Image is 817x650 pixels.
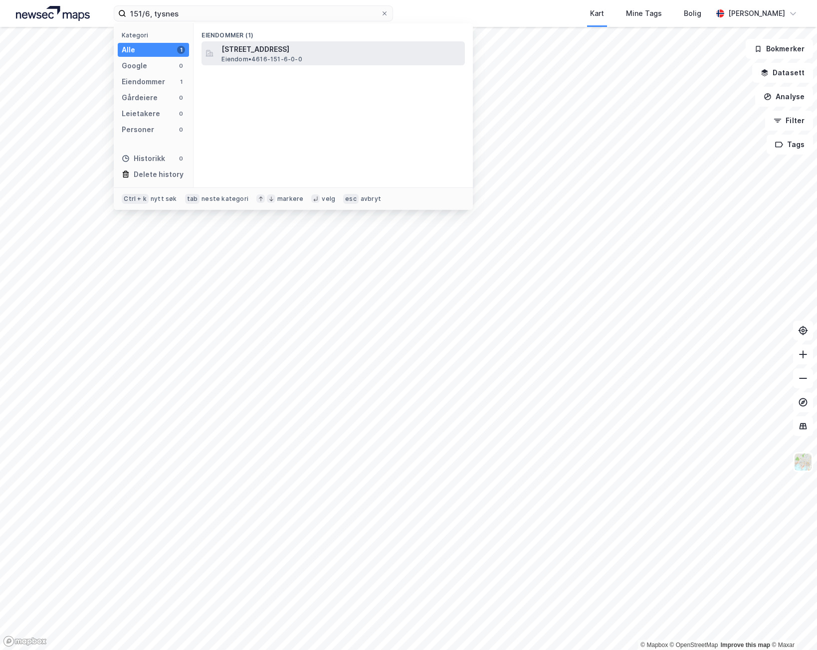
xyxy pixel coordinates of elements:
div: Kontrollprogram for chat [767,602,817,650]
div: Kart [590,7,604,19]
div: Historikk [122,153,165,164]
img: logo.a4113a55bc3d86da70a041830d287a7e.svg [16,6,90,21]
div: esc [343,194,359,204]
button: Bokmerker [746,39,813,59]
div: Bolig [684,7,701,19]
div: 1 [177,78,185,86]
button: Tags [767,135,813,155]
div: velg [322,195,335,203]
div: Google [122,60,147,72]
a: Mapbox homepage [3,636,47,647]
div: 0 [177,155,185,162]
button: Datasett [752,63,813,83]
span: [STREET_ADDRESS] [221,43,461,55]
div: Eiendommer (1) [194,23,473,41]
a: OpenStreetMap [670,642,718,649]
input: Søk på adresse, matrikkel, gårdeiere, leietakere eller personer [126,6,381,21]
span: Eiendom • 4616-151-6-0-0 [221,55,302,63]
div: 0 [177,94,185,102]
div: nytt søk [151,195,177,203]
iframe: Chat Widget [767,602,817,650]
img: Z [794,453,813,472]
div: [PERSON_NAME] [728,7,785,19]
a: Mapbox [640,642,668,649]
button: Analyse [755,87,813,107]
div: 0 [177,126,185,134]
div: Delete history [134,168,184,180]
div: Ctrl + k [122,194,149,204]
button: Filter [765,111,813,131]
div: Mine Tags [626,7,662,19]
div: markere [277,195,303,203]
div: 0 [177,62,185,70]
div: Personer [122,124,154,136]
div: neste kategori [202,195,248,203]
div: tab [185,194,200,204]
a: Improve this map [721,642,770,649]
div: Leietakere [122,108,160,120]
div: avbryt [361,195,381,203]
div: 1 [177,46,185,54]
div: Kategori [122,31,189,39]
div: 0 [177,110,185,118]
div: Eiendommer [122,76,165,88]
div: Alle [122,44,135,56]
div: Gårdeiere [122,92,158,104]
